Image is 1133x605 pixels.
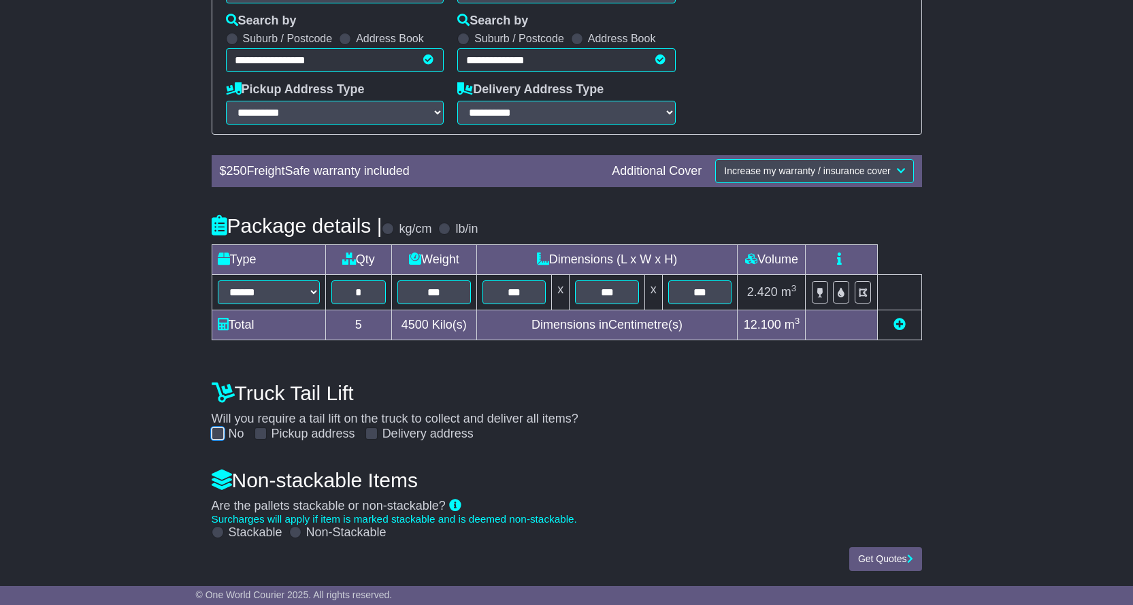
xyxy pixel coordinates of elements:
[457,14,528,29] label: Search by
[325,310,392,340] td: 5
[212,382,922,404] h4: Truck Tail Lift
[212,244,325,274] td: Type
[306,525,387,540] label: Non-Stackable
[791,283,797,293] sup: 3
[457,82,604,97] label: Delivery Address Type
[744,318,781,331] span: 12.100
[644,274,662,310] td: x
[227,164,247,178] span: 250
[893,318,906,331] a: Add new item
[243,32,333,45] label: Suburb / Postcode
[356,32,424,45] label: Address Book
[552,274,570,310] td: x
[849,547,922,571] button: Get Quotes
[392,244,477,274] td: Weight
[212,310,325,340] td: Total
[212,214,382,237] h4: Package details |
[455,222,478,237] label: lb/in
[715,159,913,183] button: Increase my warranty / insurance cover
[212,499,446,512] span: Are the pallets stackable or non-stackable?
[226,14,297,29] label: Search by
[401,318,429,331] span: 4500
[781,285,797,299] span: m
[399,222,431,237] label: kg/cm
[476,244,738,274] td: Dimensions (L x W x H)
[474,32,564,45] label: Suburb / Postcode
[212,469,922,491] h4: Non-stackable Items
[229,525,282,540] label: Stackable
[196,589,393,600] span: © One World Courier 2025. All rights reserved.
[382,427,474,442] label: Delivery address
[213,164,606,179] div: $ FreightSafe warranty included
[325,244,392,274] td: Qty
[205,375,929,442] div: Will you require a tail lift on the truck to collect and deliver all items?
[229,427,244,442] label: No
[212,513,922,525] div: Surcharges will apply if item is marked stackable and is deemed non-stackable.
[724,165,890,176] span: Increase my warranty / insurance cover
[272,427,355,442] label: Pickup address
[588,32,656,45] label: Address Book
[392,310,477,340] td: Kilo(s)
[605,164,708,179] div: Additional Cover
[476,310,738,340] td: Dimensions in Centimetre(s)
[747,285,778,299] span: 2.420
[795,316,800,326] sup: 3
[785,318,800,331] span: m
[226,82,365,97] label: Pickup Address Type
[738,244,806,274] td: Volume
